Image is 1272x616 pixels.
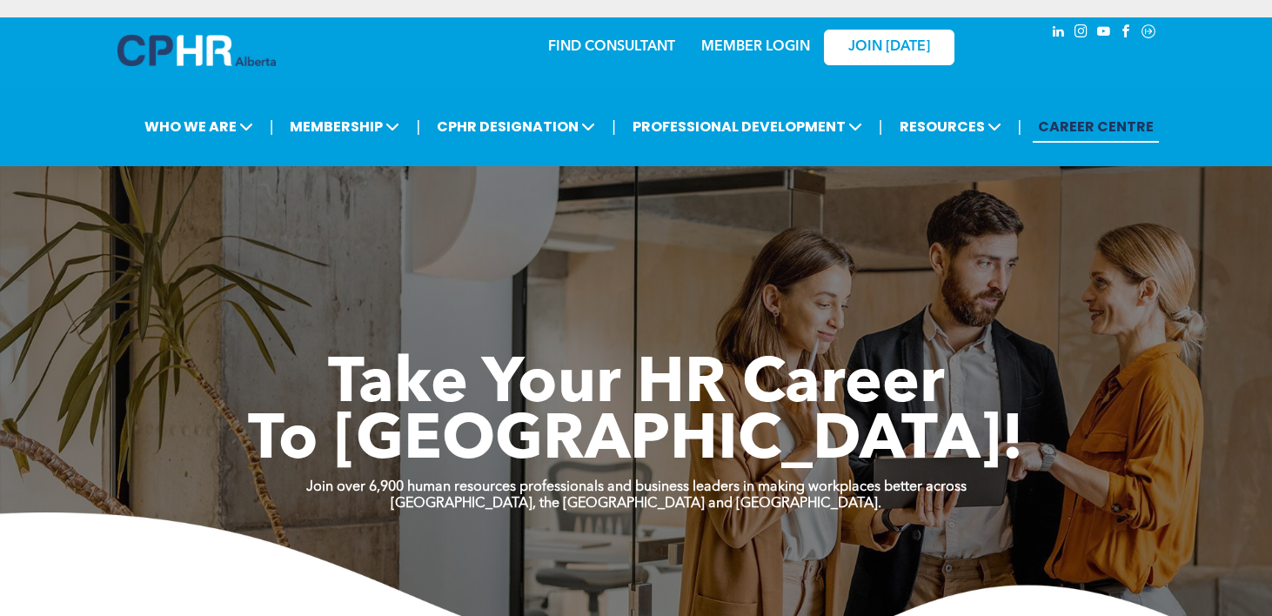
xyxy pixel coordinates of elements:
[701,40,810,54] a: MEMBER LOGIN
[432,110,600,143] span: CPHR DESIGNATION
[879,109,883,144] li: |
[612,109,616,144] li: |
[391,497,881,511] strong: [GEOGRAPHIC_DATA], the [GEOGRAPHIC_DATA] and [GEOGRAPHIC_DATA].
[1048,22,1068,45] a: linkedin
[1139,22,1158,45] a: Social network
[627,110,867,143] span: PROFESSIONAL DEVELOPMENT
[270,109,274,144] li: |
[285,110,405,143] span: MEMBERSHIP
[1018,109,1022,144] li: |
[117,35,276,66] img: A blue and white logo for cp alberta
[1033,110,1159,143] a: CAREER CENTRE
[894,110,1007,143] span: RESOURCES
[306,480,967,494] strong: Join over 6,900 human resources professionals and business leaders in making workplaces better ac...
[416,109,420,144] li: |
[139,110,258,143] span: WHO WE ARE
[824,30,954,65] a: JOIN [DATE]
[1071,22,1090,45] a: instagram
[848,39,930,56] span: JOIN [DATE]
[1116,22,1135,45] a: facebook
[328,354,945,417] span: Take Your HR Career
[248,411,1024,473] span: To [GEOGRAPHIC_DATA]!
[1094,22,1113,45] a: youtube
[548,40,675,54] a: FIND CONSULTANT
